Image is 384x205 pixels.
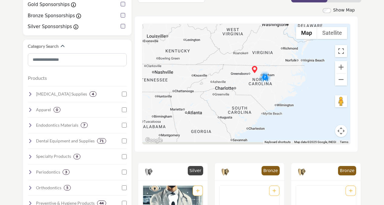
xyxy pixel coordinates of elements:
[121,13,125,18] input: Bronze Sponsorships checkbox
[296,27,317,39] button: Show street map
[28,23,72,30] label: Silver Sponsorships
[63,169,70,175] div: 3 Results For Periodontics
[36,185,61,191] h4: Orthodontics: Brackets, wires, aligners, and tools for correcting dental misalignments.
[66,186,68,190] b: 5
[28,12,75,19] label: Bronze Sponsorships
[122,138,127,143] input: Select Dental Equipment and Supplies checkbox
[97,138,106,144] div: 71 Results For Dental Equipment and Supplies
[81,122,88,128] div: 7 Results For Endodontics Materials
[36,107,51,113] h4: Apparel: Clothing and uniforms for dental professionals.
[340,168,354,174] p: Bronze
[36,169,60,175] h4: Periodontics: Products for gum health, including scalers, regenerative materials, and treatment s...
[144,168,153,177] img: Silver Sponsorships Badge Icon
[65,170,67,174] b: 3
[335,95,347,107] button: Drag Pegman onto the map to open Street View
[122,107,127,112] input: Select Apparel checkbox
[144,136,164,144] img: Google
[92,92,94,96] b: 4
[251,66,258,73] div: The Peterson Agency (HQ)
[121,2,125,6] input: Gold Sponsorships checkbox
[335,45,347,57] button: Toggle fullscreen view
[54,107,60,112] div: 0 Results For Apparel
[294,140,336,144] span: Map data ©2025 Google, INEGI
[36,138,95,144] h4: Dental Equipment and Supplies: Essential dental chairs, lights, suction devices, and other clinic...
[335,61,347,73] button: Zoom in
[28,53,127,66] input: Search Category
[340,140,348,144] a: Terms
[335,73,347,86] button: Zoom out
[76,155,78,159] b: 9
[297,168,306,177] img: Bronze Sponsorships Badge Icon
[28,43,59,49] h2: Category Search
[56,108,58,112] b: 0
[36,153,71,159] h4: Specialty Products: Unique or advanced dental products tailored to specific needs and treatments.
[272,188,276,193] a: Add To List
[73,154,80,159] div: 9 Results For Specialty Products
[122,92,127,96] input: Select Oral Surgery Supplies checkbox
[122,170,127,174] input: Select Periodontics checkbox
[122,154,127,159] input: Select Specialty Products checkbox
[190,168,201,174] p: Silver
[263,168,278,174] p: Bronze
[121,24,125,28] input: Silver Sponsorships checkbox
[221,168,230,177] img: Bronze Sponsorships Badge Icon
[28,74,47,82] button: Products
[196,188,200,193] a: Add To List
[349,188,353,193] a: Add To List
[99,139,104,143] b: 71
[28,1,70,8] label: Gold Sponsorships
[317,27,347,39] button: Show satellite imagery
[122,123,127,128] input: Select Endodontics Materials checkbox
[333,7,355,13] label: Show Map
[265,140,291,144] button: Keyboard shortcuts
[335,125,347,137] button: Map camera controls
[122,185,127,190] input: Select Orthodontics checkbox
[83,123,85,127] b: 7
[64,185,71,190] div: 5 Results For Orthodontics
[89,91,96,97] div: 4 Results For Oral Surgery Supplies
[259,71,271,83] div: Cluster of 7 locations (3 HQ, 4 Branches) Click to view companies
[144,136,164,144] a: Open this area in Google Maps (opens a new window)
[36,91,87,97] h4: Oral Surgery Supplies: Instruments and materials for surgical procedures, extractions, and bone g...
[36,122,78,128] h4: Endodontics Materials: Supplies for root canal treatments, including sealers, files, and obturati...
